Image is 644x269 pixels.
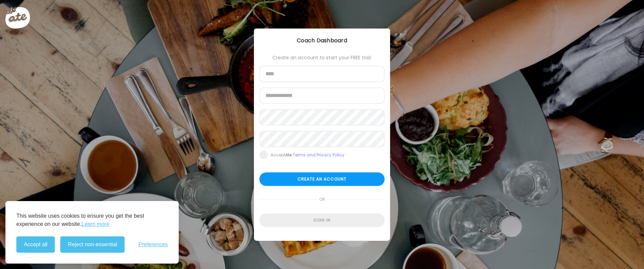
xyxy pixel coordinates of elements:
div: Create an account [259,173,385,186]
a: Learn more [81,220,109,228]
div: Create an account to start your FREE trial: [259,55,385,60]
b: Ate [285,152,292,158]
div: Sign in [259,214,385,227]
div: Coach Dashboard [254,37,390,45]
p: This website uses cookies to ensure you get the best experience on our website. [16,212,168,228]
a: Terms and Privacy Policy [293,152,344,158]
span: or [317,193,328,207]
span: Preferences [139,241,168,248]
div: Accept [271,153,344,158]
button: Toggle preferences [139,241,168,248]
button: Reject non-essential [60,236,125,253]
button: Accept all cookies [16,236,55,253]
